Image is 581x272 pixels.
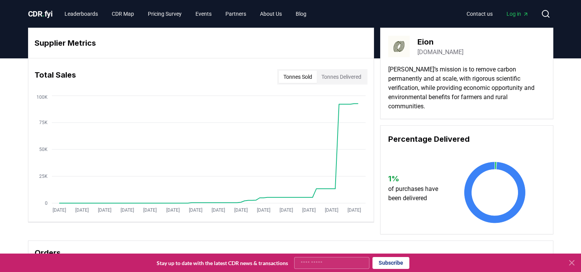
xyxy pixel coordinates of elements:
h3: Total Sales [35,69,76,85]
img: Eion-logo [388,36,410,57]
span: CDR fyi [28,9,53,18]
tspan: [DATE] [234,207,247,213]
tspan: [DATE] [98,207,111,213]
tspan: [DATE] [143,207,157,213]
h3: Orders [35,247,547,259]
a: CDR.fyi [28,8,53,19]
a: CDR Map [106,7,140,21]
p: [PERSON_NAME]’s mission is to remove carbon permanently and at scale, with rigorous scientific ve... [388,65,545,111]
tspan: [DATE] [279,207,293,213]
h3: Supplier Metrics [35,37,367,49]
a: [DOMAIN_NAME] [417,48,463,57]
a: Contact us [460,7,499,21]
a: Pricing Survey [142,7,188,21]
tspan: [DATE] [121,207,134,213]
h3: Eion [417,36,463,48]
tspan: [DATE] [75,207,89,213]
tspan: [DATE] [348,207,361,213]
tspan: [DATE] [302,207,315,213]
tspan: [DATE] [166,207,179,213]
span: Log in [507,10,529,18]
tspan: [DATE] [189,207,202,213]
a: Log in [500,7,535,21]
tspan: 0 [45,201,47,206]
button: Tonnes Sold [279,71,317,83]
nav: Main [460,7,535,21]
tspan: [DATE] [53,207,66,213]
p: of purchases have been delivered [388,184,445,203]
tspan: [DATE] [211,207,225,213]
a: Leaderboards [58,7,104,21]
a: Blog [290,7,313,21]
a: Partners [219,7,252,21]
tspan: [DATE] [257,207,270,213]
span: . [42,9,45,18]
tspan: [DATE] [324,207,338,213]
tspan: 50K [39,147,47,152]
nav: Main [58,7,313,21]
tspan: 100K [36,95,47,100]
button: Tonnes Delivered [317,71,366,83]
h3: Percentage Delivered [388,133,545,145]
tspan: 25K [39,174,47,179]
tspan: 75K [39,120,47,125]
a: About Us [254,7,288,21]
a: Events [189,7,218,21]
h3: 1 % [388,173,445,184]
